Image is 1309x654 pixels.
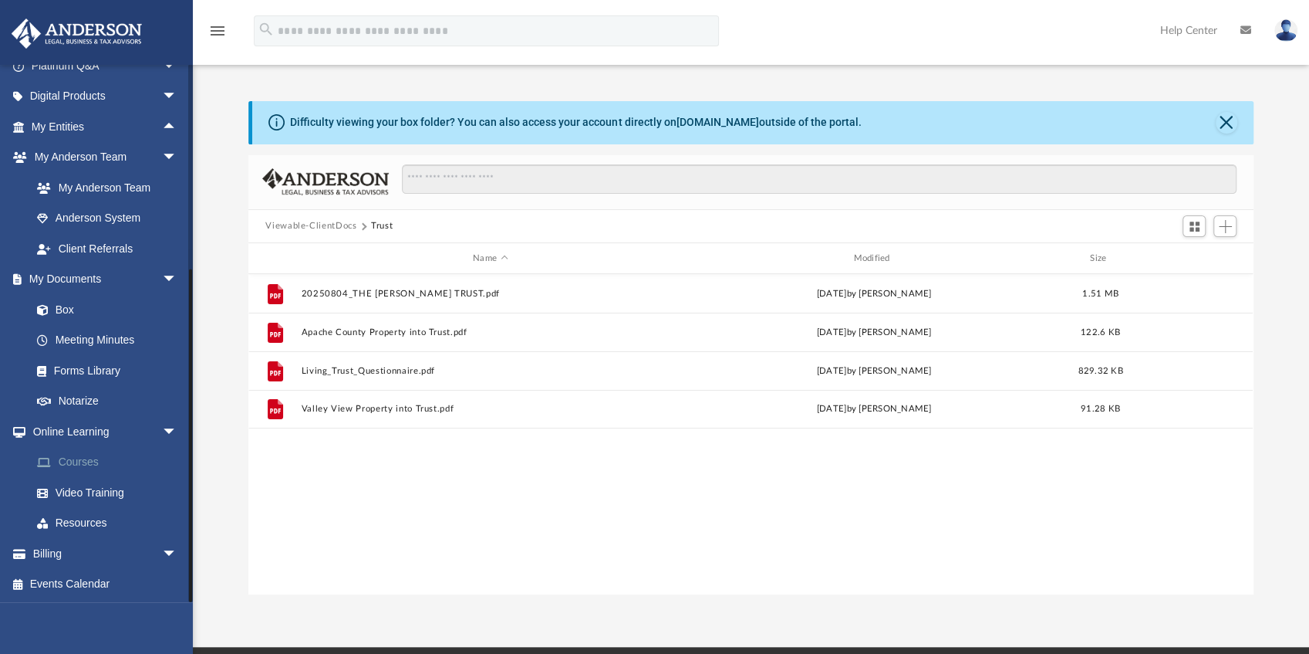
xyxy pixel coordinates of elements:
div: id [1139,252,1247,266]
a: Resources [22,508,201,539]
span: arrow_drop_down [162,264,193,296]
div: Size [1070,252,1132,266]
a: My Anderson Team [22,172,185,203]
span: 122.6 KB [1081,328,1120,337]
button: Add [1213,215,1236,237]
a: [DOMAIN_NAME] [676,116,758,128]
button: Living_Trust_Questionnaire.pdf [302,366,679,376]
a: My Anderson Teamarrow_drop_down [11,142,193,173]
a: Events Calendar [11,569,201,600]
img: Anderson Advisors Platinum Portal [7,19,147,49]
span: arrow_drop_down [162,50,193,82]
div: [DATE] by [PERSON_NAME] [686,287,1063,301]
a: menu [208,29,227,40]
a: Video Training [22,477,193,508]
a: Digital Productsarrow_drop_down [11,81,201,112]
a: Platinum Q&Aarrow_drop_down [11,50,201,81]
a: Box [22,294,185,325]
span: 829.32 KB [1078,367,1123,375]
button: Switch to Grid View [1182,215,1206,237]
span: arrow_drop_down [162,538,193,570]
div: [DATE] by [PERSON_NAME] [686,403,1063,417]
a: Courses [22,447,201,478]
span: arrow_drop_down [162,142,193,174]
button: Viewable-ClientDocs [265,219,356,233]
div: [DATE] by [PERSON_NAME] [686,364,1063,378]
span: arrow_drop_down [162,416,193,448]
button: Trust [371,219,393,233]
a: Anderson System [22,203,193,234]
button: 20250804_THE [PERSON_NAME] TRUST.pdf [302,289,679,299]
a: My Entitiesarrow_drop_up [11,111,201,142]
a: Online Learningarrow_drop_down [11,416,201,447]
a: Notarize [22,386,193,417]
span: 1.51 MB [1082,290,1118,298]
span: arrow_drop_down [162,81,193,113]
div: Name [301,252,679,266]
a: Meeting Minutes [22,325,193,356]
div: [DATE] by [PERSON_NAME] [686,326,1063,340]
div: id [255,252,294,266]
button: Apache County Property into Trust.pdf [302,327,679,337]
i: search [258,21,275,38]
a: Client Referrals [22,233,193,264]
i: menu [208,22,227,40]
a: My Documentsarrow_drop_down [11,264,193,295]
a: Billingarrow_drop_down [11,538,201,569]
span: 91.28 KB [1081,405,1120,414]
button: Close [1216,112,1237,134]
a: Forms Library [22,355,185,386]
input: Search files and folders [402,164,1236,194]
div: Modified [685,252,1063,266]
div: Difficulty viewing your box folder? You can also access your account directly on outside of the p... [290,114,861,130]
img: User Pic [1274,19,1297,42]
div: grid [248,274,1253,595]
button: Valley View Property into Trust.pdf [302,405,679,415]
span: arrow_drop_up [162,111,193,143]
